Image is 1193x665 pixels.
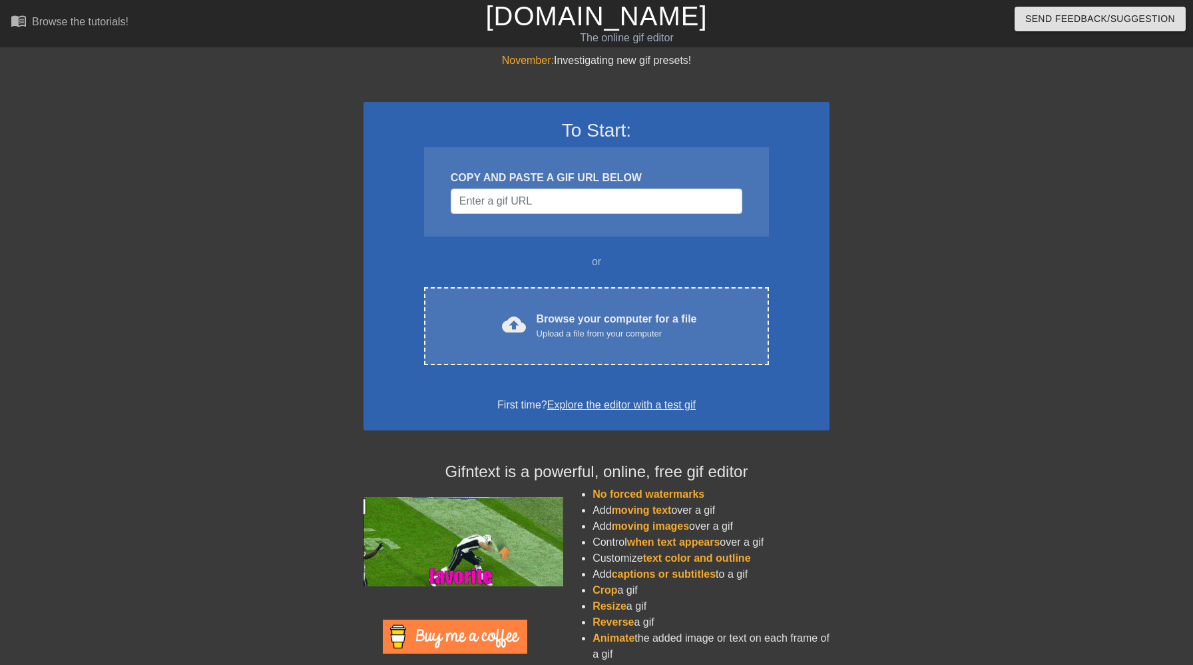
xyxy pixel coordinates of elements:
a: Explore the editor with a test gif [547,399,696,410]
div: Investigating new gif presets! [363,53,830,69]
a: [DOMAIN_NAME] [485,1,707,31]
div: Browse your computer for a file [537,311,697,340]
h3: To Start: [381,119,812,142]
li: Add to a gif [593,566,830,582]
div: or [398,254,795,270]
span: No forced watermarks [593,488,704,500]
span: Resize [593,600,626,612]
span: menu_book [11,13,27,29]
span: Animate [593,632,634,644]
img: football_small.gif [363,497,563,586]
div: First time? [381,397,812,413]
li: a gif [593,582,830,598]
li: Control over a gif [593,534,830,550]
li: Add over a gif [593,502,830,518]
span: captions or subtitles [612,568,716,580]
img: Buy Me A Coffee [383,620,527,654]
button: Send Feedback/Suggestion [1015,7,1186,31]
input: Username [451,189,742,214]
li: Add over a gif [593,518,830,534]
li: a gif [593,614,830,630]
li: the added image or text on each frame of a gif [593,630,830,662]
span: Send Feedback/Suggestion [1025,11,1175,27]
div: Upload a file from your computer [537,327,697,340]
div: The online gif editor [404,30,849,46]
span: when text appears [627,536,720,548]
span: moving images [612,520,689,532]
span: text color and outline [643,552,751,564]
a: Browse the tutorials! [11,13,128,33]
span: Reverse [593,616,634,628]
div: COPY AND PASTE A GIF URL BELOW [451,170,742,186]
span: moving text [612,504,672,516]
span: Crop [593,584,617,596]
li: a gif [593,598,830,614]
li: Customize [593,550,830,566]
div: Browse the tutorials! [32,16,128,27]
span: cloud_upload [502,313,526,336]
span: November: [502,55,554,66]
h4: Gifntext is a powerful, online, free gif editor [363,462,830,482]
